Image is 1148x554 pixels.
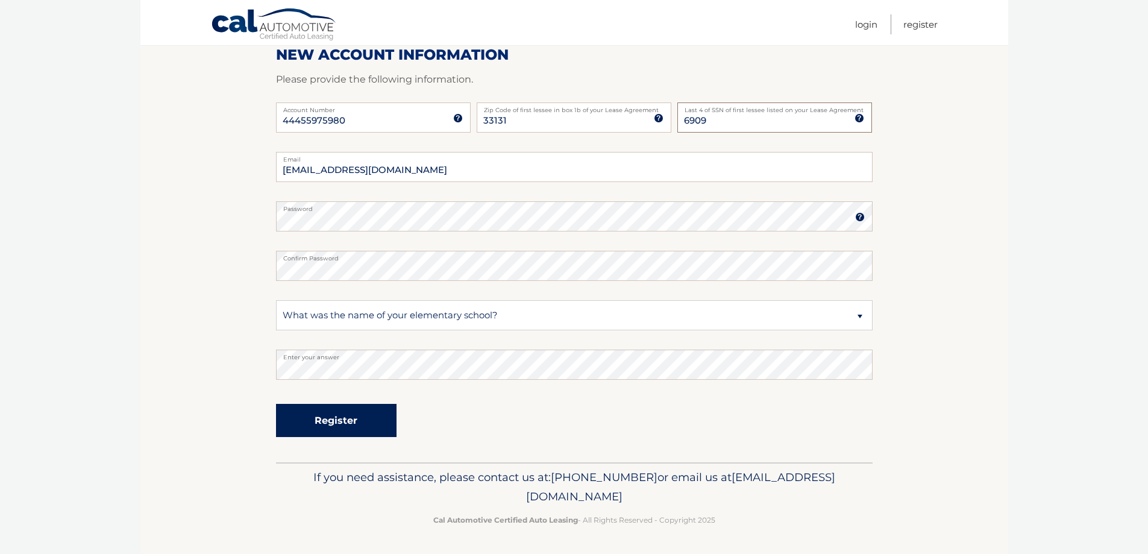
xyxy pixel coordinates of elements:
label: Confirm Password [276,251,873,260]
input: Account Number [276,102,471,133]
input: SSN or EIN (last 4 digits only) [677,102,872,133]
p: If you need assistance, please contact us at: or email us at [284,468,865,506]
a: Register [903,14,938,34]
label: Last 4 of SSN of first lessee listed on your Lease Agreement [677,102,872,112]
img: tooltip.svg [453,113,463,123]
a: Login [855,14,877,34]
p: - All Rights Reserved - Copyright 2025 [284,514,865,526]
span: [EMAIL_ADDRESS][DOMAIN_NAME] [526,470,835,503]
a: Cal Automotive [211,8,337,43]
img: tooltip.svg [855,113,864,123]
input: Zip Code [477,102,671,133]
label: Enter your answer [276,350,873,359]
label: Zip Code of first lessee in box 1b of your Lease Agreement [477,102,671,112]
img: tooltip.svg [654,113,663,123]
label: Password [276,201,873,211]
label: Account Number [276,102,471,112]
strong: Cal Automotive Certified Auto Leasing [433,515,578,524]
span: [PHONE_NUMBER] [551,470,657,484]
h2: New Account Information [276,46,873,64]
button: Register [276,404,397,437]
label: Email [276,152,873,162]
input: Email [276,152,873,182]
p: Please provide the following information. [276,71,873,88]
img: tooltip.svg [855,212,865,222]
